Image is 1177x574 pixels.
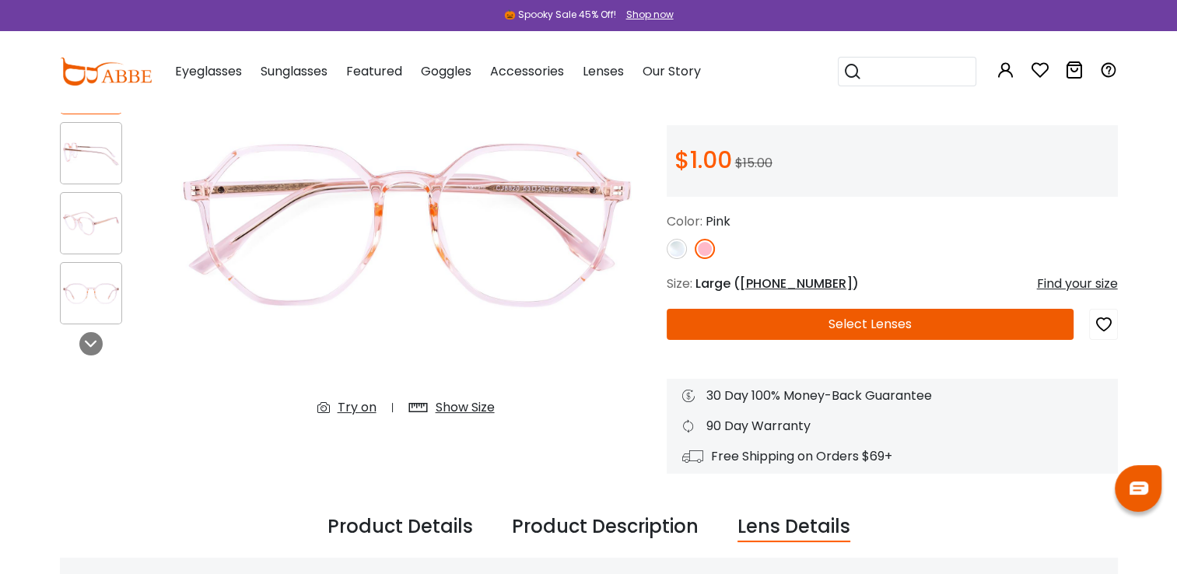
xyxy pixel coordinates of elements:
[261,62,328,80] span: Sunglasses
[1130,481,1148,495] img: chat
[490,62,564,80] span: Accessories
[667,309,1074,340] button: Select Lenses
[737,513,850,542] div: Lens Details
[682,447,1102,466] div: Free Shipping on Orders $69+
[338,398,377,417] div: Try on
[626,8,674,22] div: Shop now
[161,21,651,429] img: Nasccoach Pink Plastic Eyeglasses , UniversalBridgeFit Frames from ABBE Glasses
[706,212,730,230] span: Pink
[674,143,732,177] span: $1.00
[583,62,624,80] span: Lenses
[643,62,701,80] span: Our Story
[682,387,1102,405] div: 30 Day 100% Money-Back Guarantee
[512,513,699,542] div: Product Description
[667,212,702,230] span: Color:
[175,62,242,80] span: Eyeglasses
[61,278,121,309] img: Nasccoach Pink Plastic Eyeglasses , UniversalBridgeFit Frames from ABBE Glasses
[504,8,616,22] div: 🎃 Spooky Sale 45% Off!
[436,398,495,417] div: Show Size
[682,417,1102,436] div: 90 Day Warranty
[618,8,674,21] a: Shop now
[61,208,121,239] img: Nasccoach Pink Plastic Eyeglasses , UniversalBridgeFit Frames from ABBE Glasses
[740,275,853,292] span: [PHONE_NUMBER]
[60,58,152,86] img: abbeglasses.com
[735,154,772,172] span: $15.00
[1037,275,1118,293] div: Find your size
[421,62,471,80] span: Goggles
[346,62,402,80] span: Featured
[61,138,121,169] img: Nasccoach Pink Plastic Eyeglasses , UniversalBridgeFit Frames from ABBE Glasses
[667,275,692,292] span: Size:
[695,275,859,292] span: Large ( )
[328,513,473,542] div: Product Details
